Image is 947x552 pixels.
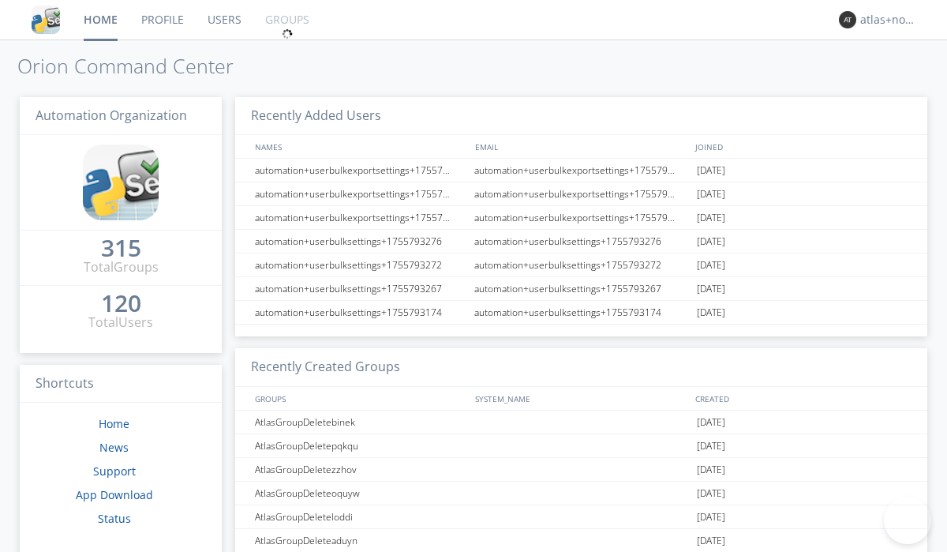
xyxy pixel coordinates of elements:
[470,301,693,324] div: automation+userbulksettings+1755793174
[235,253,927,277] a: automation+userbulksettings+1755793272automation+userbulksettings+1755793272[DATE]
[697,253,725,277] span: [DATE]
[235,411,927,434] a: AtlasGroupDeletebinek[DATE]
[251,505,470,528] div: AtlasGroupDeleteloddi
[251,411,470,434] div: AtlasGroupDeletebinek
[20,365,222,404] h3: Shortcuts
[251,253,470,276] div: automation+userbulksettings+1755793272
[470,253,693,276] div: automation+userbulksettings+1755793272
[84,258,159,276] div: Total Groups
[884,497,931,544] iframe: Toggle Customer Support
[251,434,470,457] div: AtlasGroupDeletepqkqu
[251,387,467,410] div: GROUPS
[470,182,693,205] div: automation+userbulkexportsettings+1755793332
[691,387,912,410] div: CREATED
[235,505,927,529] a: AtlasGroupDeleteloddi[DATE]
[251,230,470,253] div: automation+userbulksettings+1755793276
[99,416,129,431] a: Home
[101,240,141,258] a: 315
[235,301,927,325] a: automation+userbulksettings+1755793174automation+userbulksettings+1755793174[DATE]
[101,295,141,314] a: 120
[98,511,131,526] a: Status
[36,107,187,124] span: Automation Organization
[697,505,725,529] span: [DATE]
[251,529,470,552] div: AtlasGroupDeleteaduyn
[470,206,693,229] div: automation+userbulkexportsettings+1755793327
[470,159,693,182] div: automation+userbulkexportsettings+1755793336
[691,135,912,158] div: JOINED
[235,206,927,230] a: automation+userbulkexportsettings+1755793327automation+userbulkexportsettings+1755793327[DATE]
[235,458,927,482] a: AtlasGroupDeletezzhov[DATE]
[101,240,141,256] div: 315
[235,97,927,136] h3: Recently Added Users
[76,487,153,502] a: App Download
[251,301,470,324] div: automation+userbulksettings+1755793174
[697,159,725,182] span: [DATE]
[88,314,153,332] div: Total Users
[839,11,856,28] img: 373638.png
[235,277,927,301] a: automation+userbulksettings+1755793267automation+userbulksettings+1755793267[DATE]
[235,434,927,458] a: AtlasGroupDeletepqkqu[DATE]
[32,6,60,34] img: cddb5a64eb264b2086981ab96f4c1ba7
[93,464,136,479] a: Support
[471,387,691,410] div: SYSTEM_NAME
[860,12,919,28] div: atlas+nodispatch
[471,135,691,158] div: EMAIL
[697,230,725,253] span: [DATE]
[235,182,927,206] a: automation+userbulkexportsettings+1755793332automation+userbulkexportsettings+1755793332[DATE]
[251,182,470,205] div: automation+userbulkexportsettings+1755793332
[83,145,159,220] img: cddb5a64eb264b2086981ab96f4c1ba7
[251,458,470,481] div: AtlasGroupDeletezzhov
[235,159,927,182] a: automation+userbulkexportsettings+1755793336automation+userbulkexportsettings+1755793336[DATE]
[697,482,725,505] span: [DATE]
[470,230,693,253] div: automation+userbulksettings+1755793276
[251,159,470,182] div: automation+userbulkexportsettings+1755793336
[251,482,470,505] div: AtlasGroupDeleteoquyw
[235,482,927,505] a: AtlasGroupDeleteoquyw[DATE]
[251,135,467,158] div: NAMES
[235,230,927,253] a: automation+userbulksettings+1755793276automation+userbulksettings+1755793276[DATE]
[101,295,141,311] div: 120
[235,348,927,387] h3: Recently Created Groups
[697,301,725,325] span: [DATE]
[282,28,293,39] img: spin.svg
[697,277,725,301] span: [DATE]
[99,440,129,455] a: News
[470,277,693,300] div: automation+userbulksettings+1755793267
[697,458,725,482] span: [DATE]
[697,411,725,434] span: [DATE]
[697,206,725,230] span: [DATE]
[251,206,470,229] div: automation+userbulkexportsettings+1755793327
[251,277,470,300] div: automation+userbulksettings+1755793267
[697,434,725,458] span: [DATE]
[697,182,725,206] span: [DATE]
